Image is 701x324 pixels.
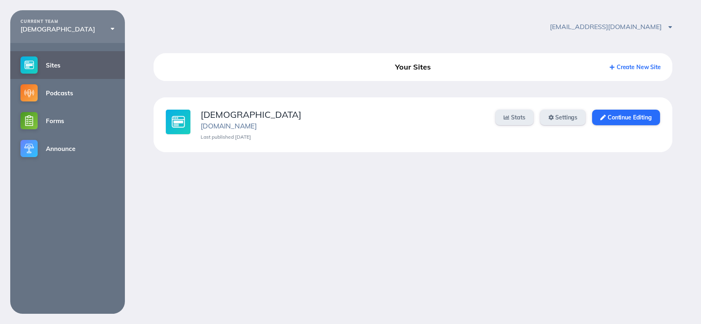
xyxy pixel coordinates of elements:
img: forms-small@2x.png [20,112,38,129]
img: sites-large@2x.jpg [166,110,190,134]
a: Continue Editing [592,110,660,125]
a: Sites [10,51,125,79]
div: [DEMOGRAPHIC_DATA] [201,110,485,120]
a: Stats [495,110,533,125]
a: Create New Site [610,63,661,71]
div: [DEMOGRAPHIC_DATA] [20,25,115,33]
a: Forms [10,107,125,135]
img: sites-small@2x.png [20,56,38,74]
a: Podcasts [10,79,125,107]
div: Your Sites [330,60,495,74]
img: podcasts-small@2x.png [20,84,38,101]
div: CURRENT TEAM [20,19,115,24]
a: Settings [540,110,586,125]
div: Last published [DATE] [201,134,485,140]
a: Announce [10,135,125,162]
span: [EMAIL_ADDRESS][DOMAIN_NAME] [550,22,672,31]
a: [DOMAIN_NAME] [201,122,257,130]
img: announce-small@2x.png [20,140,38,157]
